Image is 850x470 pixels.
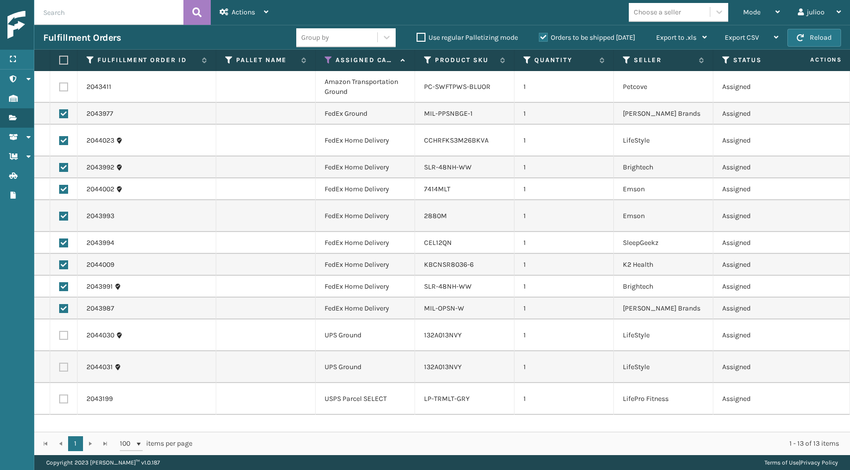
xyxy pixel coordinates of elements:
[713,232,813,254] td: Assigned
[614,103,713,125] td: [PERSON_NAME] Brands
[614,71,713,103] td: Petcove
[656,33,696,42] span: Export to .xls
[46,455,160,470] p: Copyright 2023 [PERSON_NAME]™ v 1.0.187
[316,71,415,103] td: Amazon Transportation Ground
[614,178,713,200] td: Emson
[614,125,713,157] td: LifeStyle
[634,7,681,17] div: Choose a seller
[514,178,614,200] td: 1
[316,254,415,276] td: FedEx Home Delivery
[86,238,114,248] a: 2043994
[614,298,713,319] td: [PERSON_NAME] Brands
[86,362,113,372] a: 2044031
[713,276,813,298] td: Assigned
[424,212,447,220] a: 2880M
[733,56,793,65] label: Status
[765,455,838,470] div: |
[539,33,635,42] label: Orders to be shipped [DATE]
[316,125,415,157] td: FedEx Home Delivery
[86,282,113,292] a: 2043991
[713,71,813,103] td: Assigned
[316,178,415,200] td: FedEx Home Delivery
[120,436,192,451] span: items per page
[514,71,614,103] td: 1
[614,276,713,298] td: Brightech
[316,157,415,178] td: FedEx Home Delivery
[514,383,614,415] td: 1
[316,319,415,351] td: UPS Ground
[68,436,83,451] a: 1
[86,162,114,172] a: 2043992
[424,238,452,247] a: CEL12QN
[614,351,713,383] td: LifeStyle
[514,232,614,254] td: 1
[424,394,470,403] a: LP-TRMLT-GRY
[765,459,799,466] a: Terms of Use
[7,11,97,39] img: logo
[787,29,841,47] button: Reload
[514,254,614,276] td: 1
[614,157,713,178] td: Brightech
[301,32,329,43] div: Group by
[713,103,813,125] td: Assigned
[316,298,415,319] td: FedEx Home Delivery
[534,56,595,65] label: Quantity
[514,351,614,383] td: 1
[236,56,296,65] label: Pallet Name
[435,56,495,65] label: Product SKU
[424,363,462,371] a: 132A013NVY
[614,319,713,351] td: LifeStyle
[424,304,464,313] a: MIL-OPSN-W
[614,383,713,415] td: LifePro Fitness
[634,56,694,65] label: Seller
[86,109,113,119] a: 2043977
[514,276,614,298] td: 1
[417,33,518,42] label: Use regular Palletizing mode
[316,276,415,298] td: FedEx Home Delivery
[743,8,761,16] span: Mode
[424,136,489,145] a: CCHRFKS3M26BKVA
[713,298,813,319] td: Assigned
[206,439,839,449] div: 1 - 13 of 13 items
[514,103,614,125] td: 1
[424,185,450,193] a: 7414MLT
[232,8,255,16] span: Actions
[779,52,848,68] span: Actions
[424,282,472,291] a: SLR-48NH-WW
[424,109,473,118] a: MIL-PPSNBGE-1
[514,298,614,319] td: 1
[86,136,114,146] a: 2044023
[514,157,614,178] td: 1
[725,33,759,42] span: Export CSV
[514,200,614,232] td: 1
[316,200,415,232] td: FedEx Home Delivery
[97,56,197,65] label: Fulfillment Order Id
[713,125,813,157] td: Assigned
[316,232,415,254] td: FedEx Home Delivery
[424,260,474,269] a: KBCNSR8036-6
[713,178,813,200] td: Assigned
[336,56,396,65] label: Assigned Carrier Service
[86,211,114,221] a: 2043993
[713,200,813,232] td: Assigned
[614,200,713,232] td: Emson
[86,304,114,313] a: 2043987
[86,82,111,92] a: 2043411
[424,163,472,171] a: SLR-48NH-WW
[316,383,415,415] td: USPS Parcel SELECT
[713,157,813,178] td: Assigned
[86,394,113,404] a: 2043199
[713,319,813,351] td: Assigned
[713,383,813,415] td: Assigned
[424,331,462,339] a: 132A013NVY
[120,439,135,449] span: 100
[43,32,121,44] h3: Fulfillment Orders
[514,319,614,351] td: 1
[86,184,114,194] a: 2044002
[316,351,415,383] td: UPS Ground
[86,260,114,270] a: 2044009
[614,254,713,276] td: K2 Health
[424,82,491,91] a: PC-SWFTPWS-BLUOR
[800,459,838,466] a: Privacy Policy
[614,232,713,254] td: SleepGeekz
